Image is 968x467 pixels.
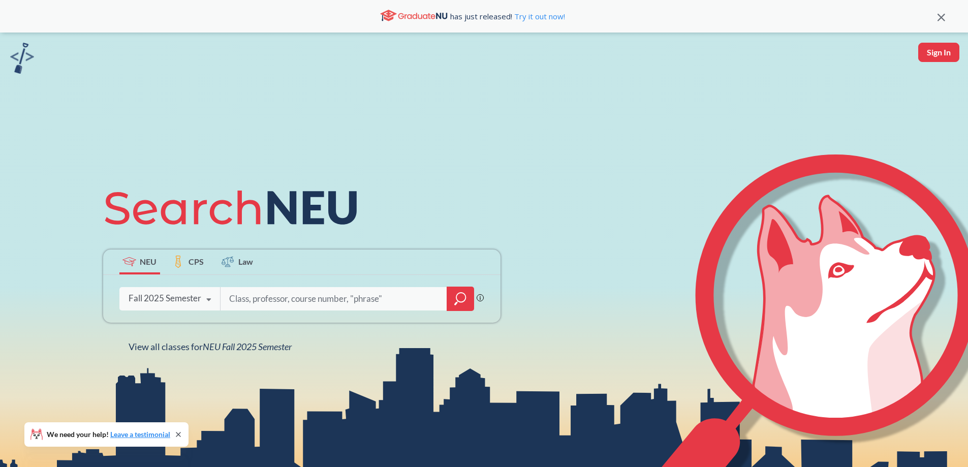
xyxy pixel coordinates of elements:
button: Sign In [918,43,959,62]
span: View all classes for [129,341,292,352]
span: NEU [140,256,157,267]
span: NEU Fall 2025 Semester [203,341,292,352]
span: has just released! [450,11,565,22]
span: CPS [189,256,204,267]
div: Fall 2025 Semester [129,293,201,304]
span: Law [238,256,253,267]
img: sandbox logo [10,43,34,74]
span: We need your help! [47,431,170,438]
a: Leave a testimonial [110,430,170,439]
input: Class, professor, course number, "phrase" [228,288,440,309]
a: sandbox logo [10,43,34,77]
svg: magnifying glass [454,292,466,306]
a: Try it out now! [512,11,565,21]
div: magnifying glass [447,287,474,311]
